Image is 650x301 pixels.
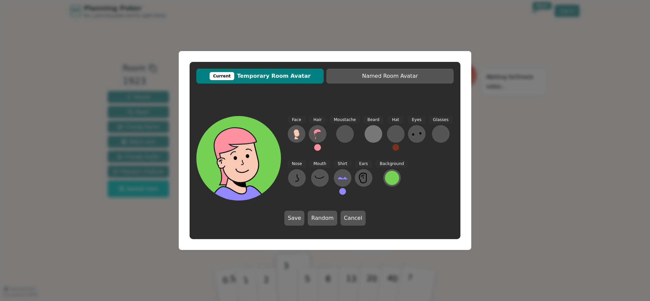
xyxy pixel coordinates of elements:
[388,116,403,124] span: Hat
[334,160,351,168] span: Shirt
[326,69,454,84] button: Named Room Avatar
[309,116,326,124] span: Hair
[288,116,305,124] span: Face
[288,160,306,168] span: Nose
[330,116,360,124] span: Moustache
[341,211,366,226] button: Cancel
[308,211,337,226] button: Random
[363,116,383,124] span: Beard
[210,72,235,80] div: Current
[330,72,450,80] span: Named Room Avatar
[284,211,304,226] button: Save
[200,72,320,80] span: Temporary Room Avatar
[408,116,426,124] span: Eyes
[355,160,372,168] span: Ears
[376,160,408,168] span: Background
[196,69,324,84] button: CurrentTemporary Room Avatar
[429,116,453,124] span: Glasses
[309,160,330,168] span: Mouth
